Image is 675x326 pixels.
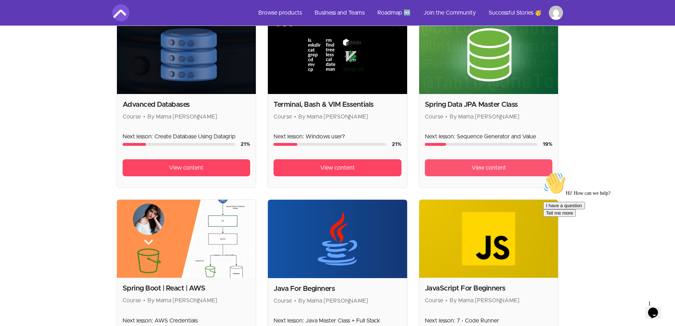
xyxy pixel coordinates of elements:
[274,132,401,141] p: Next lesson: Windows user?
[123,159,251,176] a: View content
[274,114,292,120] span: Course
[123,132,251,141] p: Next lesson: Create Database Using Datagrip
[298,114,368,120] span: By Mama [PERSON_NAME]
[294,114,296,120] span: •
[450,114,519,120] span: By Mama [PERSON_NAME]
[445,114,448,120] span: •
[268,200,407,278] img: Product image for Java For Beginners
[472,164,506,172] span: View content
[241,142,250,147] span: 21 %
[298,298,368,304] span: By Mama [PERSON_NAME]
[320,164,355,172] span: View content
[274,316,401,325] p: Next lesson: Java Master Class + Full Stack
[483,4,547,21] a: Successful Stories 🥳
[3,33,45,40] button: I have a question
[117,16,256,94] img: Product image for Advanced Databases
[112,4,129,21] img: Amigoscode logo
[425,114,443,120] span: Course
[143,298,145,303] span: •
[123,114,141,120] span: Course
[294,298,296,304] span: •
[274,284,401,294] h2: Java For Beginners
[3,21,70,27] span: Hi! How can we help?
[274,159,401,176] a: View content
[425,283,553,293] h2: JavaScript For Beginners
[268,16,407,94] img: Product image for Terminal, Bash & VIM Essentials
[425,159,553,176] a: View content
[123,100,251,110] h2: Advanced Databases
[117,200,256,278] img: Product image for Spring Boot | React | AWS
[425,132,553,141] p: Next lesson: Sequence Generator and Value
[418,4,482,21] a: Join the Community
[309,4,370,21] a: Business and Teams
[3,40,35,48] button: Tell me more
[372,4,416,21] a: Roadmap 🆕
[253,4,308,21] a: Browse products
[392,142,401,147] span: 21 %
[274,100,401,110] h2: Terminal, Bash & VIM Essentials
[425,316,553,325] p: Next lesson: 7 - Code Runner
[147,298,217,303] span: By Mama [PERSON_NAME]
[274,298,292,304] span: Course
[425,100,553,110] h2: Spring Data JPA Master Class
[419,16,558,94] img: Product image for Spring Data JPA Master Class
[419,200,558,278] img: Product image for JavaScript For Beginners
[540,169,668,294] iframe: chat widget
[253,4,563,21] nav: Main
[123,298,141,303] span: Course
[549,6,563,20] img: Profile image for Gishe Tuke
[425,298,443,303] span: Course
[3,3,26,26] img: :wave:
[147,114,217,120] span: By Mama [PERSON_NAME]
[450,298,519,303] span: By Mama [PERSON_NAME]
[645,298,668,319] iframe: chat widget
[3,3,130,48] div: 👋Hi! How can we help?I have a questionTell me more
[123,143,235,146] div: Course progress
[543,142,552,147] span: 19 %
[425,143,538,146] div: Course progress
[123,316,251,325] p: Next lesson: AWS Credentials
[445,298,448,303] span: •
[123,283,251,293] h2: Spring Boot | React | AWS
[143,114,145,120] span: •
[274,143,386,146] div: Course progress
[169,164,203,172] span: View content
